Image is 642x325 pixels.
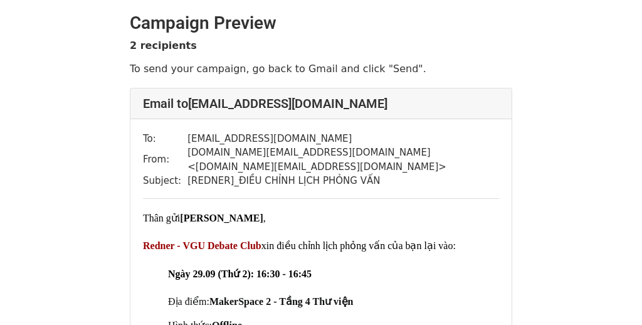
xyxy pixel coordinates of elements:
td: [REDNER]_ĐIỀU CHỈNH LỊCH PHỎNG VẤN [187,174,499,188]
td: Subject: [143,174,187,188]
span: Redner - VGU Debate Club [143,240,261,251]
span: MakerSpace 2 - Tầng 4 Thư viện [209,296,353,307]
h4: Email to [EMAIL_ADDRESS][DOMAIN_NAME] [143,96,499,111]
span: [PERSON_NAME] [180,213,263,223]
td: From: [143,146,187,174]
td: [DOMAIN_NAME][EMAIL_ADDRESS][DOMAIN_NAME] < [DOMAIN_NAME][EMAIL_ADDRESS][DOMAIN_NAME] > [187,146,499,174]
td: [EMAIL_ADDRESS][DOMAIN_NAME] [187,132,499,146]
h2: Campaign Preview [130,13,512,34]
span: Địa điểm: [168,296,209,307]
td: To: [143,132,187,146]
span: Ngày 29.09 (Thứ 2): 16:30 - 16:45 [168,269,312,279]
span: Thân gửi [143,213,180,223]
p: To send your campaign, go back to Gmail and click "Send". [130,62,512,75]
span: xin điều chỉnh lịch phỏng vấn của bạn lại vào: [261,240,456,251]
strong: 2 recipients [130,40,197,51]
span: , [263,213,266,223]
